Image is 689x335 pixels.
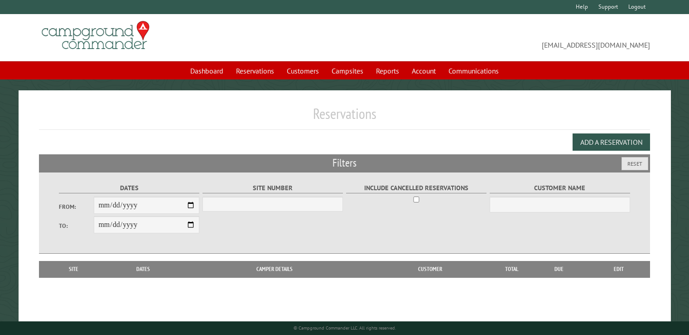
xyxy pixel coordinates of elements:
a: Account [406,62,441,79]
button: Add a Reservation [573,133,650,151]
label: To: [59,222,94,230]
th: Due [530,261,588,277]
a: Campsites [326,62,369,79]
img: Campground Commander [39,18,152,53]
th: Edit [588,261,650,277]
label: From: [59,202,94,211]
a: Reservations [231,62,279,79]
a: Reports [371,62,405,79]
button: Reset [622,157,648,170]
a: Customers [281,62,324,79]
a: Dashboard [185,62,229,79]
th: Customer [366,261,494,277]
label: Customer Name [490,183,631,193]
th: Camper Details [183,261,366,277]
th: Dates [104,261,183,277]
th: Site [43,261,104,277]
a: Communications [443,62,504,79]
h1: Reservations [39,105,650,130]
th: Total [494,261,530,277]
h2: Filters [39,154,650,172]
label: Site Number [202,183,343,193]
label: Include Cancelled Reservations [346,183,487,193]
label: Dates [59,183,200,193]
small: © Campground Commander LLC. All rights reserved. [294,325,396,331]
span: [EMAIL_ADDRESS][DOMAIN_NAME] [345,25,650,50]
